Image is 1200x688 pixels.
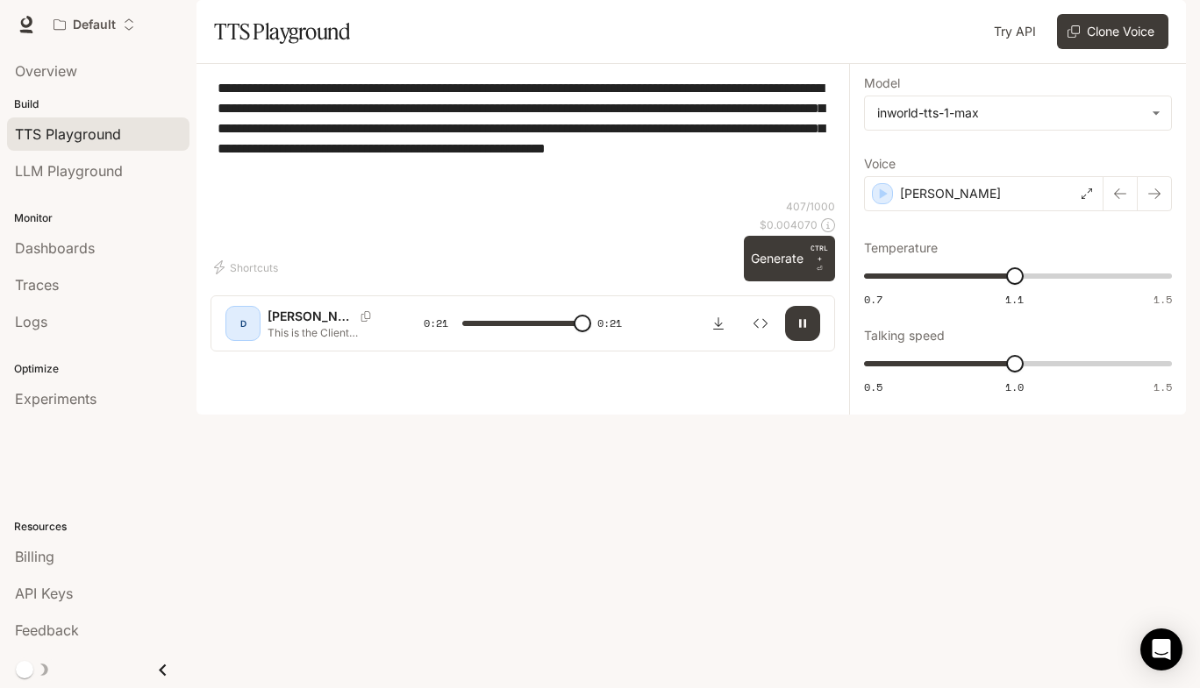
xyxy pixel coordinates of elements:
[743,306,778,341] button: Inspect
[701,306,736,341] button: Download audio
[214,14,350,49] h1: TTS Playground
[229,309,257,337] div: D
[864,158,896,170] p: Voice
[811,243,828,264] p: CTRL +
[877,104,1143,122] div: inworld-tts-1-max
[786,199,835,214] p: 407 / 1000
[211,253,285,281] button: Shortcuts
[73,18,116,32] p: Default
[268,325,382,340] p: This is the Client Subscriptions Edit form. It allows you to manage and update client subscriptio...
[864,379,882,394] span: 0.5
[1154,292,1172,307] span: 1.5
[864,330,945,342] p: Talking speed
[1154,379,1172,394] span: 1.5
[354,311,378,322] button: Copy Voice ID
[46,7,143,42] button: Open workspace menu
[987,14,1043,49] a: Try API
[424,315,448,332] span: 0:21
[597,315,622,332] span: 0:21
[268,308,354,325] p: [PERSON_NAME]
[864,292,882,307] span: 0.7
[811,243,828,274] p: ⏎
[864,242,938,254] p: Temperature
[864,77,900,89] p: Model
[900,185,1001,202] p: [PERSON_NAME]
[1005,292,1024,307] span: 1.1
[865,96,1171,130] div: inworld-tts-1-max
[1005,379,1024,394] span: 1.0
[744,236,835,281] button: GenerateCTRL +⏎
[1140,628,1182,670] div: Open Intercom Messenger
[1057,14,1168,49] button: Clone Voice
